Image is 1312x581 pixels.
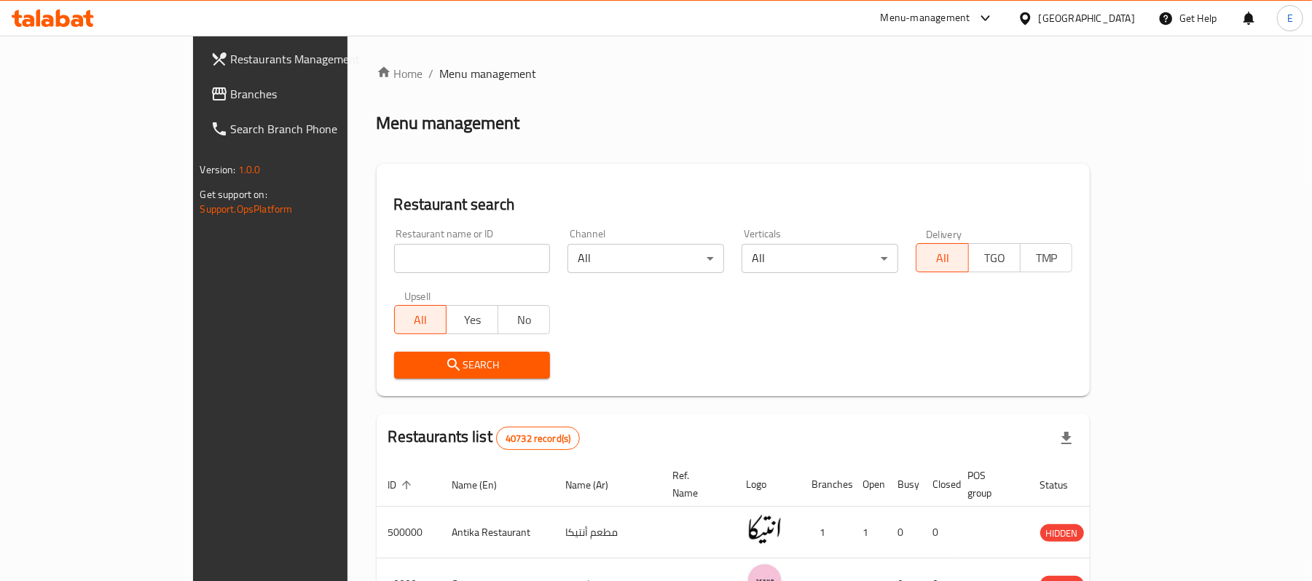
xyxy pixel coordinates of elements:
[200,160,236,179] span: Version:
[747,511,783,548] img: Antika Restaurant
[238,160,261,179] span: 1.0.0
[566,476,628,494] span: Name (Ar)
[916,243,968,272] button: All
[1040,525,1084,542] span: HIDDEN
[231,120,401,138] span: Search Branch Phone
[801,507,852,558] td: 1
[406,356,539,374] span: Search
[968,467,1011,502] span: POS group
[404,290,431,301] label: Upsell
[926,229,962,239] label: Delivery
[429,65,434,82] li: /
[401,309,441,331] span: All
[231,85,401,103] span: Branches
[231,50,401,68] span: Restaurants Management
[922,248,962,269] span: All
[1020,243,1072,272] button: TMP
[852,507,887,558] td: 1
[394,244,551,273] input: Search for restaurant name or ID..
[735,462,801,507] th: Logo
[394,305,447,334] button: All
[968,243,1021,272] button: TGO
[394,194,1073,216] h2: Restaurant search
[852,462,887,507] th: Open
[199,76,412,111] a: Branches
[554,507,661,558] td: مطعم أنتيكا
[388,476,416,494] span: ID
[441,507,554,558] td: Antika Restaurant
[497,432,579,446] span: 40732 record(s)
[440,65,537,82] span: Menu management
[199,41,412,76] a: Restaurants Management
[1039,10,1135,26] div: [GEOGRAPHIC_DATA]
[200,199,293,218] a: Support.OpsPlatform
[496,427,580,450] div: Total records count
[452,309,492,331] span: Yes
[975,248,1015,269] span: TGO
[394,352,551,379] button: Search
[887,462,922,507] th: Busy
[922,507,956,558] td: 0
[452,476,516,494] span: Name (En)
[388,426,581,450] h2: Restaurants list
[1287,10,1293,26] span: E
[742,244,898,273] div: All
[1040,524,1084,542] div: HIDDEN
[199,111,412,146] a: Search Branch Phone
[446,305,498,334] button: Yes
[1026,248,1067,269] span: TMP
[498,305,550,334] button: No
[1040,476,1088,494] span: Status
[377,65,1091,82] nav: breadcrumb
[881,9,970,27] div: Menu-management
[887,507,922,558] td: 0
[504,309,544,331] span: No
[567,244,724,273] div: All
[1049,421,1084,456] div: Export file
[801,462,852,507] th: Branches
[377,111,520,135] h2: Menu management
[200,185,267,204] span: Get support on:
[673,467,718,502] span: Ref. Name
[922,462,956,507] th: Closed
